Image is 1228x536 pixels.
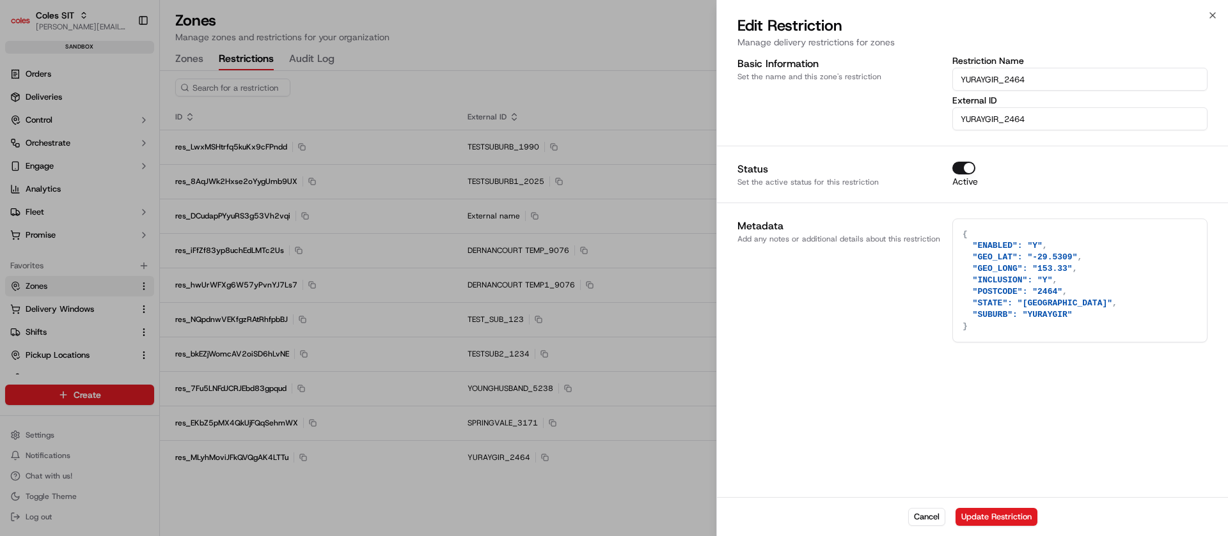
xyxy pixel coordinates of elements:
div: We're available if you need us! [43,135,162,145]
a: Powered byPylon [90,216,155,226]
button: Cancel [908,508,945,526]
p: Set the name and this zone's restriction [737,72,942,82]
label: External ID [952,96,1208,105]
span: Pylon [127,217,155,226]
p: Welcome 👋 [13,51,233,72]
span: Knowledge Base [26,185,98,198]
img: 1736555255976-a54dd68f-1ca7-489b-9aae-adbdc363a1c4 [13,122,36,145]
button: Start new chat [217,126,233,141]
h3: Status [737,162,942,177]
input: Enter restriction name [952,68,1208,91]
p: Set the active status for this restriction [737,177,942,187]
h3: Metadata [737,218,942,234]
h2: Edit Restriction [737,15,1208,36]
label: Restriction Name [952,56,1208,65]
a: 💻API Documentation [103,180,210,203]
div: 💻 [108,187,118,197]
div: 📗 [13,187,23,197]
input: Enter external ID [952,107,1208,130]
button: Update Restriction [956,508,1037,526]
label: Active [952,177,978,186]
p: Add any notes or additional details about this restriction [737,234,942,244]
span: API Documentation [121,185,205,198]
img: Nash [13,13,38,38]
a: 📗Knowledge Base [8,180,103,203]
input: Got a question? Start typing here... [33,82,230,96]
p: Manage delivery restrictions for zones [737,36,1208,49]
textarea: { "ENABLED": "Y", "GEO_LAT": "-29.5309", "GEO_LONG": "153.33", "INCLUSION": "Y", "POSTCODE": "246... [953,219,1207,342]
h3: Basic Information [737,56,942,72]
div: Start new chat [43,122,210,135]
